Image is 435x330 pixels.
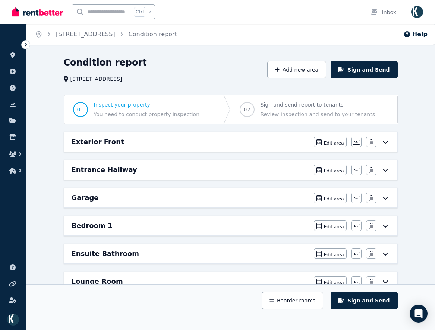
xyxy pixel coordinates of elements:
button: Sign and Send [331,292,397,309]
span: Sign and send report to tenants [261,101,375,108]
span: k [148,9,151,15]
h6: Ensuite Bathroom [72,248,139,259]
div: Open Intercom Messenger [410,305,428,323]
h6: Entrance Hallway [72,165,137,175]
h1: Condition report [64,57,147,69]
div: Inbox [370,9,396,16]
span: Ctrl [134,7,145,17]
h6: Exterior Front [72,137,124,147]
span: [STREET_ADDRESS] [70,75,122,83]
span: 02 [244,106,250,113]
button: Edit area [314,193,347,203]
span: Edit area [324,280,344,286]
button: Edit area [314,165,347,175]
img: Omid Ferdowsian as trustee for The Ferdowsian Trust [7,314,19,326]
span: Edit area [324,140,344,146]
span: Review inspection and send to your tenants [261,111,375,118]
button: Edit area [314,220,347,231]
button: Help [403,30,428,39]
button: Edit area [314,276,347,287]
button: Sign and Send [331,61,397,78]
span: Inspect your property [94,101,200,108]
img: RentBetter [12,6,63,18]
img: Omid Ferdowsian as trustee for The Ferdowsian Trust [411,6,423,18]
h6: Garage [72,193,99,203]
button: Edit area [314,137,347,147]
span: Edit area [324,224,344,230]
span: Edit area [324,196,344,202]
a: Condition report [129,31,177,38]
h6: Bedroom 1 [72,220,113,231]
span: 01 [77,106,84,113]
a: [STREET_ADDRESS] [56,31,115,38]
button: Edit area [314,248,347,259]
h6: Lounge Room [72,276,123,287]
button: Add new area [267,61,326,78]
span: You need to conduct property inspection [94,111,200,118]
nav: Breadcrumb [26,24,186,45]
button: Reorder rooms [262,292,323,309]
span: Edit area [324,168,344,174]
nav: Progress [64,95,398,124]
span: Edit area [324,252,344,258]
